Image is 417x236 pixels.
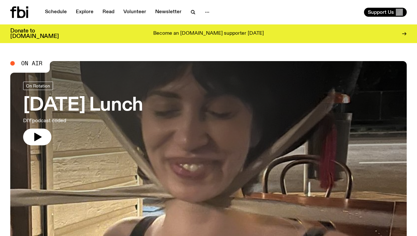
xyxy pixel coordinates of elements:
[26,83,50,88] span: On Rotation
[120,8,150,17] a: Volunteer
[41,8,71,17] a: Schedule
[23,117,143,125] p: DIY podcast coded
[23,82,143,145] a: [DATE] LunchDIY podcast coded
[72,8,97,17] a: Explore
[364,8,407,17] button: Support Us
[10,28,59,39] h3: Donate to [DOMAIN_NAME]
[21,60,42,66] span: On Air
[368,9,394,15] span: Support Us
[99,8,118,17] a: Read
[151,8,185,17] a: Newsletter
[153,31,264,37] p: Become an [DOMAIN_NAME] supporter [DATE]
[23,82,53,90] a: On Rotation
[23,96,143,114] h3: [DATE] Lunch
